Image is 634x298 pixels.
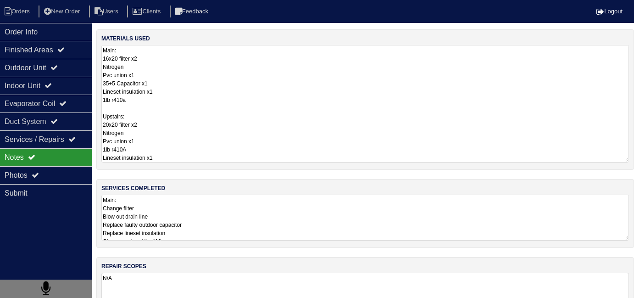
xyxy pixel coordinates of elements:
[101,184,165,192] label: services completed
[101,34,150,43] label: materials used
[89,8,126,15] a: Users
[89,6,126,18] li: Users
[596,8,623,15] a: Logout
[170,6,216,18] li: Feedback
[127,6,168,18] li: Clients
[101,45,629,163] textarea: Main: 16x20 filter x2 Nitrogen Pvc union x1 35+5 Capacitor x1 Lineset insulation x1 1lb r410a Ups...
[39,8,87,15] a: New Order
[39,6,87,18] li: New Order
[127,8,168,15] a: Clients
[101,262,146,270] label: repair scopes
[101,195,629,241] textarea: Main: Change filter Blow out drain line Replace faulty outdoor capacitor Replace lineset insulati...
